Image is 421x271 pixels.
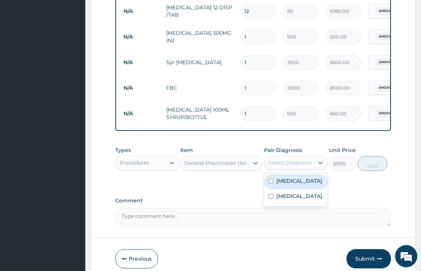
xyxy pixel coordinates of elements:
div: Chat with us now [39,42,125,51]
td: N/A [120,56,162,69]
label: Item [180,146,193,154]
button: Submit [346,249,391,268]
label: [MEDICAL_DATA] [276,192,322,200]
span: [MEDICAL_DATA] [375,59,410,66]
td: N/A [120,107,162,120]
span: We're online! [43,86,102,161]
div: Procedures [119,159,149,166]
td: N/A [120,4,162,18]
label: [MEDICAL_DATA] [276,177,322,185]
td: FBC [162,80,237,95]
div: Minimize live chat window [122,4,139,22]
label: Types [115,147,131,153]
span: [MEDICAL_DATA] [375,84,410,92]
label: Pair Diagnosis [264,146,302,154]
label: Unit Price [329,146,356,154]
td: N/A [120,81,162,95]
label: Comment [115,198,391,204]
img: d_794563401_company_1708531726252_794563401 [14,37,30,56]
button: Previous [115,249,158,268]
div: General Practitioner (1st consultation) [184,159,250,167]
div: Select Diagnosis [268,159,312,166]
span: [MEDICAL_DATA] [375,110,410,117]
td: N/A [120,30,162,44]
textarea: Type your message and hit 'Enter' [4,187,141,213]
span: [MEDICAL_DATA] [375,33,410,40]
td: [MEDICAL_DATA] 300MG INJ [162,26,237,48]
button: Add [358,156,387,171]
td: Syr [MEDICAL_DATA] [162,55,237,70]
td: [MEDICAL_DATA] 100ML SYRUP/BOTTLE [162,102,237,125]
span: [MEDICAL_DATA] [375,7,410,15]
